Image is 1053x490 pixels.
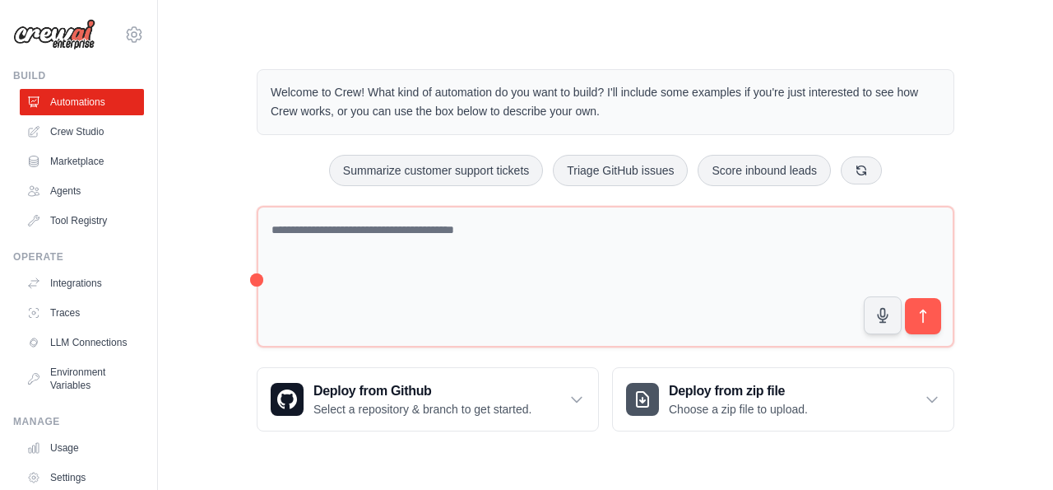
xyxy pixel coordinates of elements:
[13,250,144,264] div: Operate
[739,390,994,443] p: Describe the automation you want to build, select an example option, or use the microphone to spe...
[271,83,940,121] p: Welcome to Crew! What kind of automation do you want to build? I'll include some examples if you'...
[20,359,144,399] a: Environment Variables
[553,155,688,186] button: Triage GitHub issues
[20,329,144,356] a: LLM Connections
[20,89,144,115] a: Automations
[20,178,144,204] a: Agents
[669,381,808,401] h3: Deploy from zip file
[13,69,144,82] div: Build
[313,381,531,401] h3: Deploy from Github
[669,401,808,418] p: Choose a zip file to upload.
[20,119,144,145] a: Crew Studio
[313,401,531,418] p: Select a repository & branch to get started.
[971,411,1053,490] iframe: Chat Widget
[329,155,543,186] button: Summarize customer support tickets
[13,415,144,428] div: Manage
[20,300,144,326] a: Traces
[739,361,994,383] h3: Create an automation
[1003,339,1015,352] button: Close walkthrough
[20,148,144,175] a: Marketplace
[698,155,831,186] button: Score inbound leads
[751,343,785,355] span: Step 1
[20,435,144,461] a: Usage
[20,270,144,296] a: Integrations
[13,19,95,50] img: Logo
[20,208,144,234] a: Tool Registry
